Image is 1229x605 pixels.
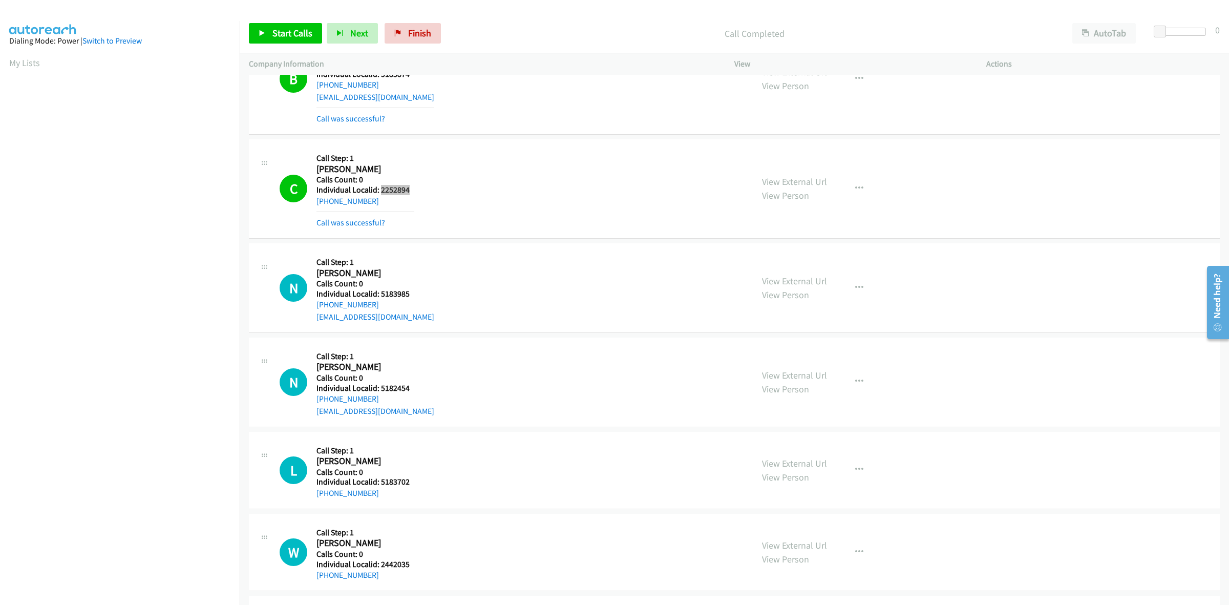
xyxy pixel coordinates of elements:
a: [PHONE_NUMBER] [316,488,379,498]
h5: Calls Count: 0 [316,373,434,383]
h5: Individual Localid: 2252894 [316,185,414,195]
h1: N [280,368,307,396]
a: [PHONE_NUMBER] [316,570,379,580]
div: The call is yet to be attempted [280,538,307,566]
span: Next [350,27,368,39]
h1: W [280,538,307,566]
div: The call is yet to be attempted [280,274,307,302]
a: View External Url [762,176,827,187]
a: Call was successful? [316,114,385,123]
h1: N [280,274,307,302]
h5: Call Step: 1 [316,446,414,456]
a: [EMAIL_ADDRESS][DOMAIN_NAME] [316,406,434,416]
a: [PHONE_NUMBER] [316,300,379,309]
h1: C [280,175,307,202]
a: [PHONE_NUMBER] [316,394,379,404]
h1: B [280,65,307,93]
a: View Person [762,80,809,92]
a: Start Calls [249,23,322,44]
div: Dialing Mode: Power | [9,35,230,47]
a: My Lists [9,57,40,69]
a: [PHONE_NUMBER] [316,80,379,90]
iframe: Resource Center [1199,262,1229,343]
a: [PHONE_NUMBER] [316,196,379,206]
p: Actions [986,58,1220,70]
h5: Call Step: 1 [316,351,434,362]
a: View External Url [762,369,827,381]
a: Finish [385,23,441,44]
h2: [PERSON_NAME] [316,455,414,467]
iframe: Dialpad [9,79,240,566]
h2: [PERSON_NAME] [316,267,414,279]
h5: Individual Localid: 5183985 [316,289,434,299]
h2: [PERSON_NAME] [316,361,414,373]
span: Finish [408,27,431,39]
a: View Person [762,553,809,565]
h5: Call Step: 1 [316,528,414,538]
div: Delay between calls (in seconds) [1159,28,1206,36]
button: AutoTab [1072,23,1136,44]
a: View Person [762,471,809,483]
a: View Person [762,190,809,201]
a: View Person [762,383,809,395]
h5: Calls Count: 0 [316,279,434,289]
a: [EMAIL_ADDRESS][DOMAIN_NAME] [316,312,434,322]
button: Next [327,23,378,44]
a: View Person [762,289,809,301]
a: View External Url [762,539,827,551]
p: View [734,58,968,70]
h5: Individual Localid: 2442035 [316,559,414,570]
span: Start Calls [272,27,312,39]
h5: Calls Count: 0 [316,175,414,185]
div: The call is yet to be attempted [280,456,307,484]
p: Company Information [249,58,716,70]
a: Call was successful? [316,218,385,227]
h1: L [280,456,307,484]
h5: Individual Localid: 5182454 [316,383,434,393]
a: View External Url [762,66,827,78]
p: Call Completed [455,27,1054,40]
h5: Calls Count: 0 [316,549,414,559]
div: 0 [1215,23,1220,37]
h5: Call Step: 1 [316,257,434,267]
h2: [PERSON_NAME] [316,163,414,175]
a: View External Url [762,457,827,469]
a: [EMAIL_ADDRESS][DOMAIN_NAME] [316,92,434,102]
a: Switch to Preview [82,36,142,46]
h5: Call Step: 1 [316,153,414,163]
a: View External Url [762,275,827,287]
h5: Individual Localid: 5183702 [316,477,414,487]
h5: Calls Count: 0 [316,467,414,477]
h2: [PERSON_NAME] [316,537,414,549]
